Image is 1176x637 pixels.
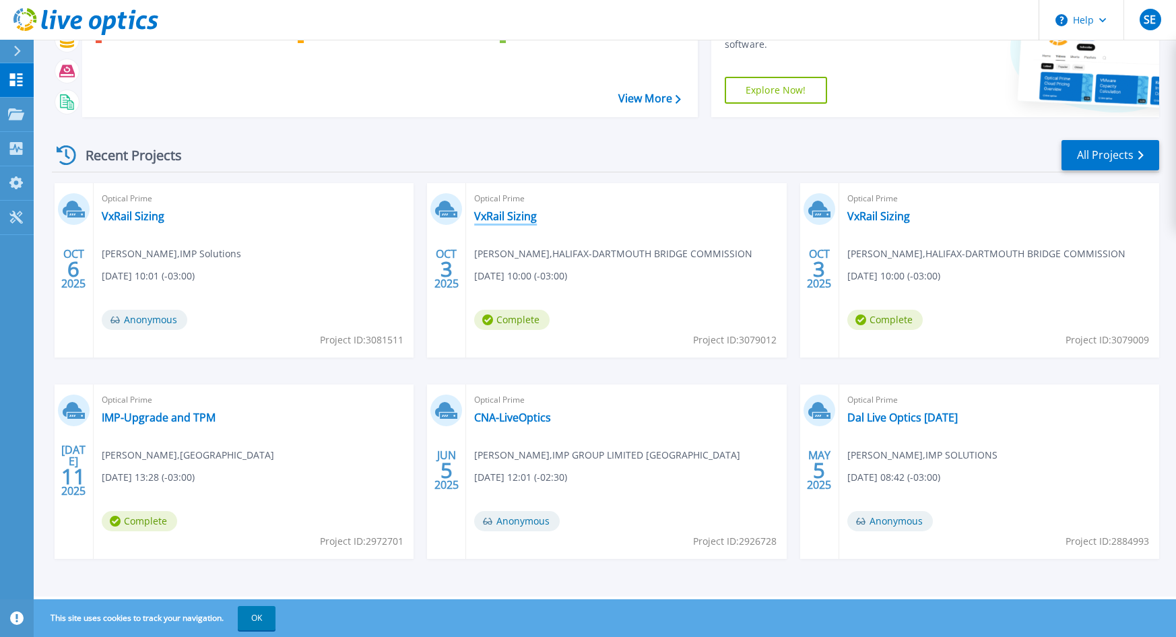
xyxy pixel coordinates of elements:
span: Project ID: 3079012 [693,333,777,347]
span: [DATE] 12:01 (-02:30) [474,470,567,485]
span: Project ID: 2972701 [320,534,403,549]
span: [DATE] 08:42 (-03:00) [847,470,940,485]
span: [DATE] 10:00 (-03:00) [474,269,567,283]
a: All Projects [1061,140,1159,170]
span: 6 [67,263,79,275]
a: Dal Live Optics [DATE] [847,411,958,424]
span: Complete [102,511,177,531]
span: Optical Prime [474,191,778,206]
span: [PERSON_NAME] , HALIFAX-DARTMOUTH BRIDGE COMMISSION [847,246,1125,261]
div: OCT 2025 [434,244,459,294]
div: [DATE] 2025 [61,446,86,495]
span: Complete [474,310,550,330]
div: Recent Projects [52,139,200,172]
span: [PERSON_NAME] , IMP SOLUTIONS [847,448,998,463]
a: VxRail Sizing [847,209,910,223]
span: This site uses cookies to track your navigation. [37,606,275,630]
span: [DATE] 10:01 (-03:00) [102,269,195,283]
span: [PERSON_NAME] , IMP GROUP LIMITED [GEOGRAPHIC_DATA] [474,448,740,463]
span: 5 [440,465,453,476]
div: JUN 2025 [434,446,459,495]
span: 11 [61,471,86,482]
a: VxRail Sizing [102,209,164,223]
span: 5 [813,465,825,476]
a: Explore Now! [725,77,827,104]
span: Anonymous [474,511,560,531]
span: Project ID: 3079009 [1066,333,1149,347]
a: VxRail Sizing [474,209,537,223]
span: Complete [847,310,923,330]
span: Anonymous [102,310,187,330]
button: OK [238,606,275,630]
span: 3 [813,263,825,275]
a: View More [618,92,681,105]
span: Project ID: 3081511 [320,333,403,347]
span: Optical Prime [474,393,778,407]
span: SE [1144,14,1156,25]
span: Anonymous [847,511,933,531]
span: Project ID: 2884993 [1066,534,1149,549]
span: Optical Prime [102,393,405,407]
span: Optical Prime [847,191,1151,206]
span: [PERSON_NAME] , HALIFAX-DARTMOUTH BRIDGE COMMISSION [474,246,752,261]
div: OCT 2025 [806,244,832,294]
span: Optical Prime [847,393,1151,407]
span: Optical Prime [102,191,405,206]
div: OCT 2025 [61,244,86,294]
a: IMP-Upgrade and TPM [102,411,216,424]
span: [DATE] 10:00 (-03:00) [847,269,940,283]
a: CNA-LiveOptics [474,411,551,424]
div: MAY 2025 [806,446,832,495]
span: [PERSON_NAME] , [GEOGRAPHIC_DATA] [102,448,274,463]
span: Project ID: 2926728 [693,534,777,549]
span: 3 [440,263,453,275]
span: [DATE] 13:28 (-03:00) [102,470,195,485]
span: [PERSON_NAME] , IMP Solutions [102,246,241,261]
